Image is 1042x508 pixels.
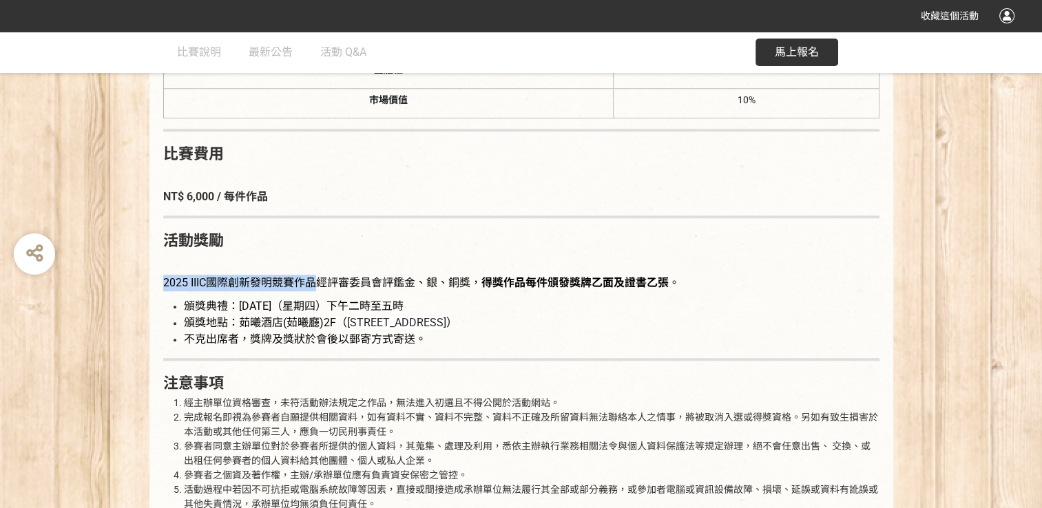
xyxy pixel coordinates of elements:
strong: NT$ 6,000 / 每件作品 [163,190,268,203]
span: 比賽說明 [177,45,221,59]
span: 活動 Q&A [320,45,366,59]
span: ） [446,316,457,329]
span: [STREET_ADDRESS] [347,316,446,329]
span: 不克出席者，獎牌及獎狀於會後以郵寄方式寄送。 [184,332,426,346]
span: 頒獎典禮：[DATE]（星期四）下午二時至五時 [184,299,404,313]
strong: 比賽費用 [163,145,224,162]
li: 完成報名即視為參賽者自願提供相關資料，如有資料不實、資料不完整、資料不正確及所留資料無法聯絡本人之情事，將被取消入選或得獎資格。另如有致生損害於本活動或其他任何第三人，應負一切民刑事責任。 [184,410,879,439]
a: 比賽說明 [177,32,221,73]
li: 參賽者之個資及著作權，主辦/承辦單位應有負責資安保密之管控。 [184,468,879,483]
a: 最新公告 [249,32,293,73]
span: 馬上報名 [775,45,819,59]
strong: 注意事項 [163,374,224,392]
a: 活動 Q&A [320,32,366,73]
li: 經主辦單位資格審查，未符活動辦法規定之作品，無法進入初選且不得公開於活動網站。 [184,396,879,410]
p: 10% [618,93,875,107]
span: 收藏這個活動 [921,10,979,21]
li: 參賽者同意主辦單位對於參賽者所提供的個人資料，其蒐集、處理及利用，悉依主辦執行業務相關法令與個人資料保護法等規定辦理，絕不會任意出售、 交換、或出租任何參賽者的個人資料給其他團體、個人或私人企業。 [184,439,879,468]
span: 2025 IIIC國際創新發明競賽作品經評審委員會評鑑金、銀、銅獎， 。 [163,276,680,289]
span: 頒獎地點：茹曦酒店(茹曦廳)2F（ [184,316,347,329]
span: 最新公告 [249,45,293,59]
strong: 活動獎勵 [163,232,224,249]
button: 馬上報名 [756,39,838,66]
p: 市場價值 [167,93,609,107]
strong: 得獎作品每件頒發獎牌乙面及證書乙張 [481,276,669,289]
